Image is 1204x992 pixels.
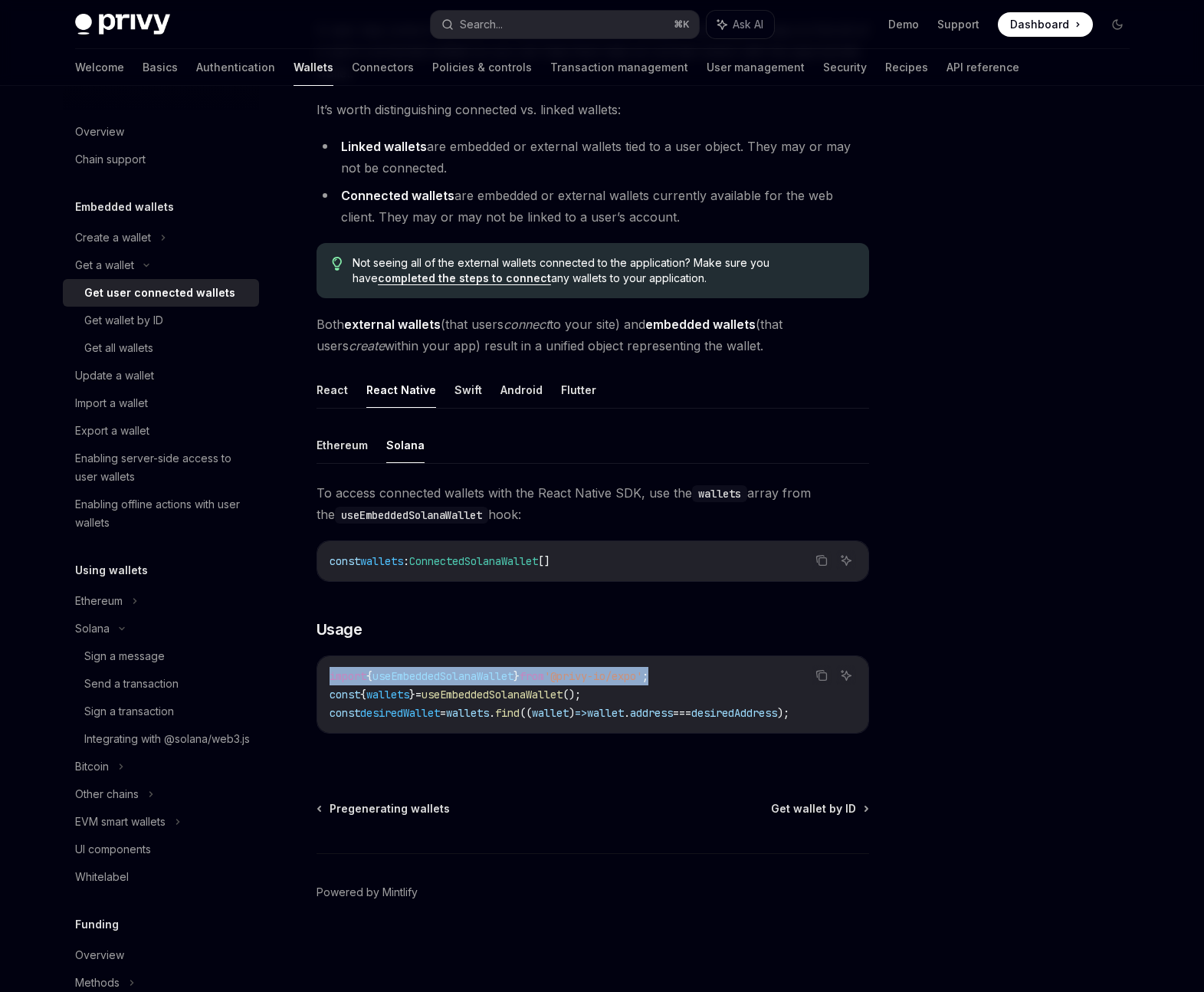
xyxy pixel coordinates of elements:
[317,482,869,525] span: To access connected wallets with the React Native SDK, use the array from the hook:
[330,688,360,701] span: const
[75,757,109,776] div: Bitcoin
[317,185,869,228] li: are embedded or external wallets currently available for the web client. They may or may not be l...
[63,670,259,698] a: Send a transaction
[563,688,581,701] span: ();
[489,706,495,720] span: .
[341,188,454,203] strong: Connected wallets
[318,801,450,816] a: Pregenerating wallets
[75,561,148,580] h5: Using wallets
[366,372,436,408] button: React Native
[294,49,333,86] a: Wallets
[415,688,422,701] span: =
[587,706,624,720] span: wallet
[386,427,425,463] button: Solana
[317,885,418,900] a: Powered by Mintlify
[317,99,869,120] span: It’s worth distinguishing connected vs. linked wallets:
[409,554,538,568] span: ConnectedSolanaWallet
[63,279,259,307] a: Get user connected wallets
[538,554,550,568] span: []
[75,592,123,610] div: Ethereum
[937,17,979,32] a: Support
[440,706,446,720] span: =
[84,647,165,665] div: Sign a message
[550,49,688,86] a: Transaction management
[692,485,747,502] code: wallets
[561,372,596,408] button: Flutter
[84,284,235,302] div: Get user connected wallets
[75,813,166,831] div: EVM smart wallets
[422,688,563,701] span: useEmbeddedSolanaWallet
[645,317,756,332] strong: embedded wallets
[885,49,928,86] a: Recipes
[330,554,360,568] span: const
[63,307,259,334] a: Get wallet by ID
[642,669,648,683] span: ;
[349,338,385,353] em: create
[460,15,503,34] div: Search...
[335,507,488,524] code: useEmbeddedSolanaWallet
[513,669,520,683] span: }
[500,372,543,408] button: Android
[569,706,575,720] span: )
[63,362,259,389] a: Update a wallet
[75,422,149,440] div: Export a wallet
[196,49,275,86] a: Authentication
[771,801,856,816] span: Get wallet by ID
[366,669,372,683] span: {
[330,669,366,683] span: import
[707,11,774,38] button: Ask AI
[75,946,124,964] div: Overview
[63,445,259,491] a: Enabling server-side access to user wallets
[504,317,550,332] em: connect
[75,49,124,86] a: Welcome
[432,49,532,86] a: Policies & controls
[75,785,139,803] div: Other chains
[63,863,259,891] a: Whitelabel
[84,730,250,748] div: Integrating with @solana/web3.js
[317,427,368,463] button: Ethereum
[520,706,532,720] span: ((
[63,417,259,445] a: Export a wallet
[63,118,259,146] a: Overview
[75,619,110,638] div: Solana
[366,688,409,701] span: wallets
[63,389,259,417] a: Import a wallet
[836,550,856,570] button: Ask AI
[84,702,174,721] div: Sign a transaction
[532,706,569,720] span: wallet
[360,554,403,568] span: wallets
[575,706,587,720] span: =>
[332,257,343,271] svg: Tip
[403,554,409,568] span: :
[353,255,853,286] span: Not seeing all of the external wallets connected to the application? Make sure you have any walle...
[75,840,151,859] div: UI components
[733,17,763,32] span: Ask AI
[317,136,869,179] li: are embedded or external wallets tied to a user object. They may or may not be connected.
[344,317,441,332] strong: external wallets
[446,706,489,720] span: wallets
[330,801,450,816] span: Pregenerating wallets
[352,49,414,86] a: Connectors
[372,669,513,683] span: useEmbeddedSolanaWallet
[520,669,544,683] span: from
[75,150,146,169] div: Chain support
[823,49,867,86] a: Security
[1105,12,1130,37] button: Toggle dark mode
[431,11,699,38] button: Search...⌘K
[317,619,363,640] span: Usage
[1010,17,1069,32] span: Dashboard
[777,706,789,720] span: );
[75,14,170,35] img: dark logo
[63,491,259,537] a: Enabling offline actions with user wallets
[143,49,178,86] a: Basics
[495,706,520,720] span: find
[998,12,1093,37] a: Dashboard
[544,669,642,683] span: '@privy-io/expo'
[946,49,1019,86] a: API reference
[84,339,153,357] div: Get all wallets
[75,123,124,141] div: Overview
[707,49,805,86] a: User management
[63,836,259,863] a: UI components
[84,311,163,330] div: Get wallet by ID
[75,256,134,274] div: Get a wallet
